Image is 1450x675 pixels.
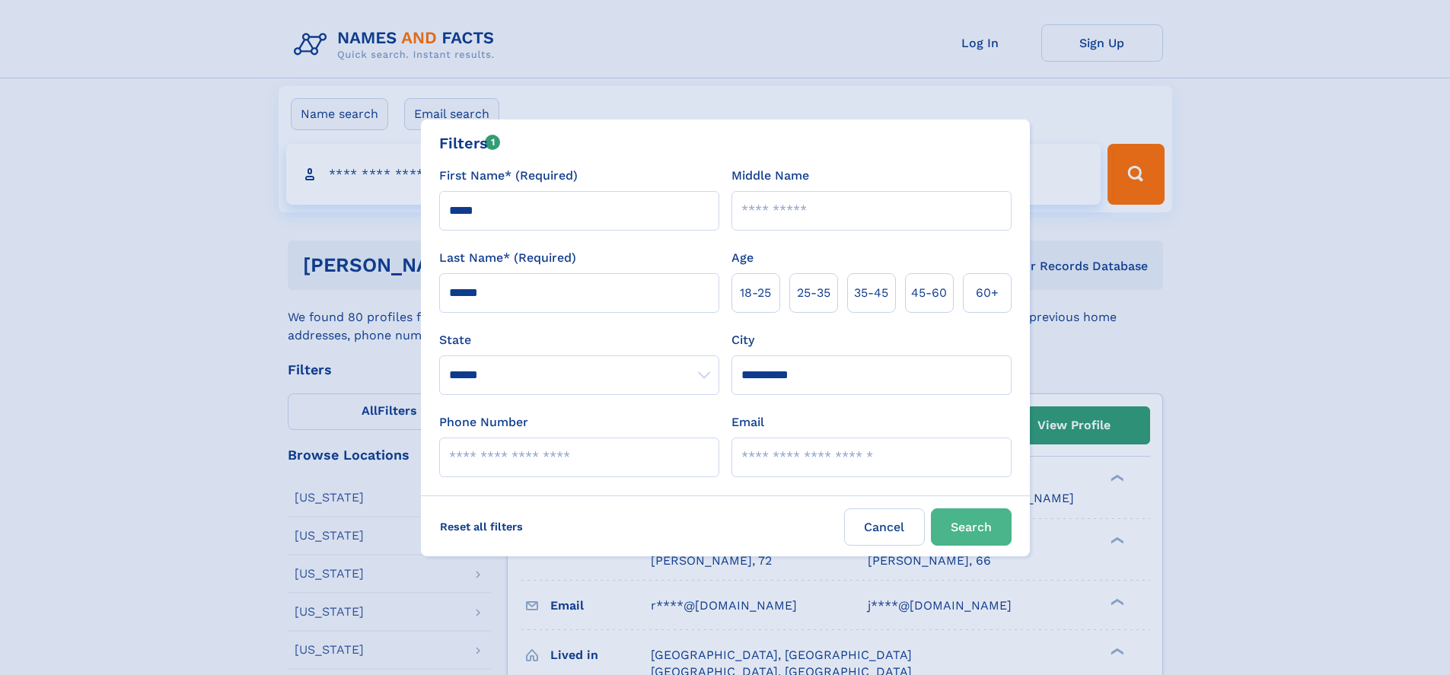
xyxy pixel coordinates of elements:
[740,284,771,302] span: 18‑25
[976,284,999,302] span: 60+
[844,508,925,546] label: Cancel
[911,284,947,302] span: 45‑60
[439,413,528,431] label: Phone Number
[439,132,501,154] div: Filters
[854,284,888,302] span: 35‑45
[439,249,576,267] label: Last Name* (Required)
[931,508,1012,546] button: Search
[430,508,533,545] label: Reset all filters
[731,331,754,349] label: City
[439,167,578,185] label: First Name* (Required)
[731,249,754,267] label: Age
[731,167,809,185] label: Middle Name
[797,284,830,302] span: 25‑35
[439,331,719,349] label: State
[731,413,764,431] label: Email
